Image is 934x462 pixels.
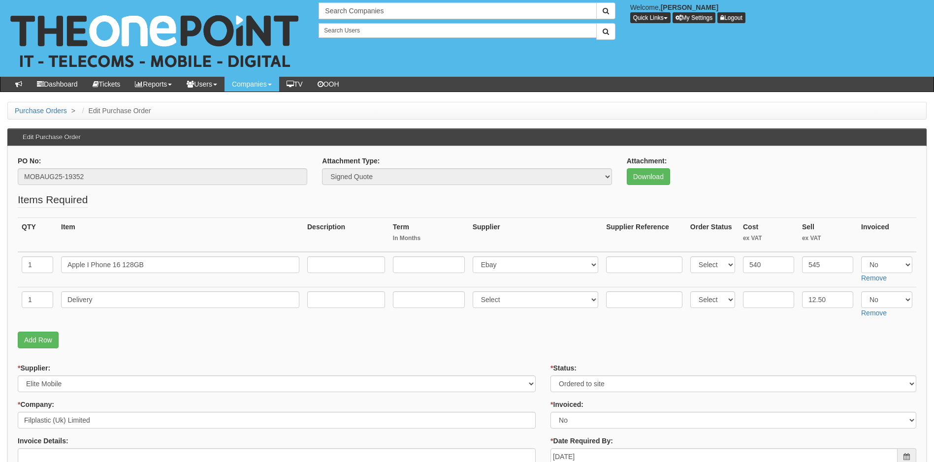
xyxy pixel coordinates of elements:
[630,12,671,23] button: Quick Links
[673,12,716,23] a: My Settings
[623,2,934,23] div: Welcome,
[80,106,151,116] li: Edit Purchase Order
[18,400,54,409] label: Company:
[861,309,887,317] a: Remove
[627,168,670,185] a: Download
[602,218,686,252] th: Supplier Reference
[743,234,794,243] small: ex VAT
[857,218,916,252] th: Invoiced
[393,234,465,243] small: In Months
[18,436,68,446] label: Invoice Details:
[319,23,596,38] input: Search Users
[550,436,613,446] label: Date Required By:
[303,218,389,252] th: Description
[310,77,347,92] a: OOH
[550,363,577,373] label: Status:
[802,234,853,243] small: ex VAT
[798,218,857,252] th: Sell
[322,156,380,166] label: Attachment Type:
[18,363,50,373] label: Supplier:
[627,156,667,166] label: Attachment:
[319,2,596,19] input: Search Companies
[661,3,718,11] b: [PERSON_NAME]
[69,107,78,115] span: >
[18,192,88,208] legend: Items Required
[225,77,279,92] a: Companies
[686,218,739,252] th: Order Status
[57,218,303,252] th: Item
[550,400,583,409] label: Invoiced:
[30,77,85,92] a: Dashboard
[739,218,798,252] th: Cost
[861,274,887,282] a: Remove
[179,77,225,92] a: Users
[18,156,41,166] label: PO No:
[15,107,67,115] a: Purchase Orders
[389,218,469,252] th: Term
[18,332,59,348] a: Add Row
[469,218,603,252] th: Supplier
[85,77,128,92] a: Tickets
[717,12,745,23] a: Logout
[18,129,86,146] h3: Edit Purchase Order
[279,77,310,92] a: TV
[18,218,57,252] th: QTY
[128,77,179,92] a: Reports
